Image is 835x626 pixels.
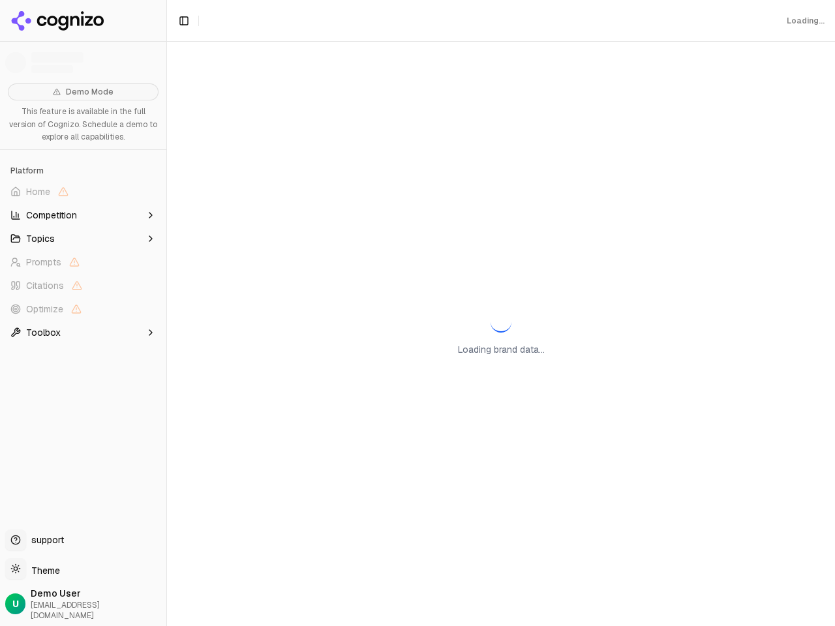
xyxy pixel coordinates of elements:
p: This feature is available in the full version of Cognizo. Schedule a demo to explore all capabili... [8,106,159,144]
button: Topics [5,228,161,249]
span: U [12,597,19,610]
span: Topics [26,232,55,245]
div: Platform [5,160,161,181]
span: Theme [26,565,60,576]
span: [EMAIL_ADDRESS][DOMAIN_NAME] [31,600,161,621]
span: Home [26,185,50,198]
span: Demo User [31,587,161,600]
span: Citations [26,279,64,292]
div: Loading... [787,16,825,26]
span: Toolbox [26,326,61,339]
span: Optimize [26,303,63,316]
button: Competition [5,205,161,226]
button: Toolbox [5,322,161,343]
span: Demo Mode [66,87,114,97]
span: Competition [26,209,77,222]
p: Loading brand data... [458,343,545,356]
span: Prompts [26,256,61,269]
span: support [26,533,64,546]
